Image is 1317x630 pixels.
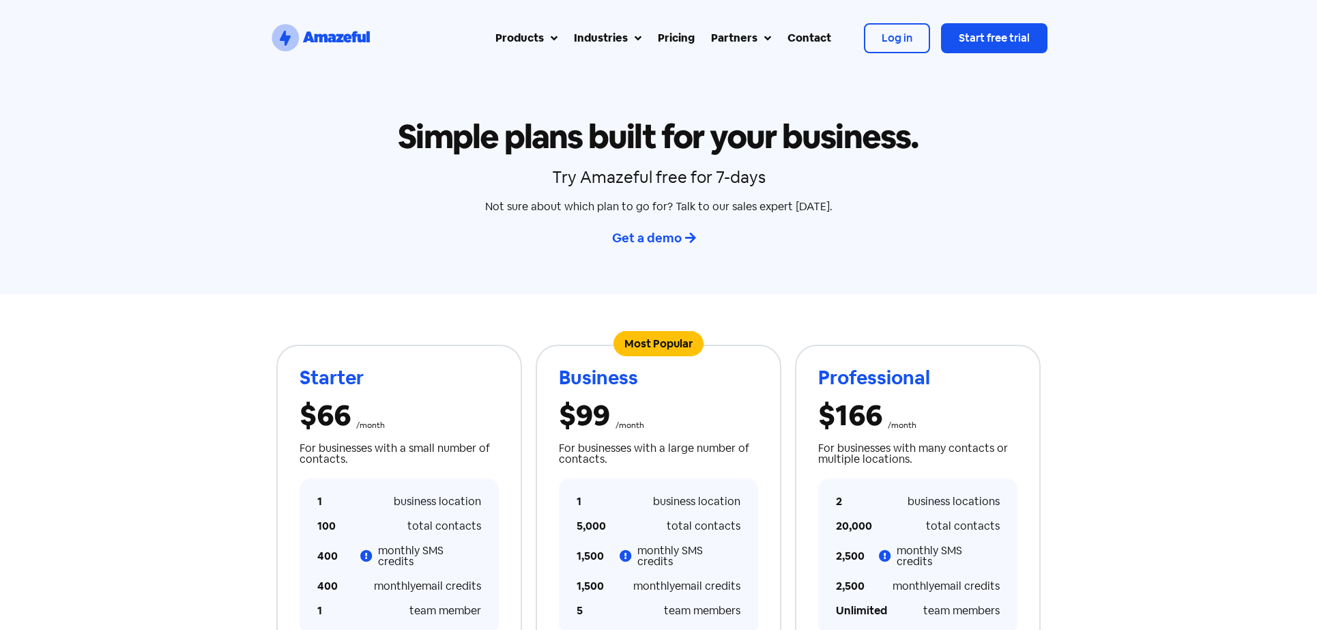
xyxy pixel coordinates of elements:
[650,22,703,55] a: Pricing
[374,579,416,593] span: monthly
[577,605,603,616] div: 5
[893,581,1000,592] div: email credits
[270,167,1047,188] div: Try Amazeful free for 7-days
[959,31,1030,45] span: Start free trial
[577,581,603,592] div: 1,500
[882,31,912,45] span: Log in
[836,521,863,532] div: 20,000
[378,545,481,567] div: monthly SMS credits
[703,22,779,55] a: Partners
[818,401,882,429] div: $166
[300,368,499,387] div: Starter
[613,331,704,356] span: Most Popular
[270,22,372,55] a: SVG link
[711,30,757,46] div: Partners
[836,581,863,592] div: 2,500
[893,579,934,593] span: monthly
[908,496,1000,507] div: business locations
[559,401,610,429] div: $99
[270,120,1047,153] h1: Simple plans built for your business.
[559,443,758,465] div: For businesses with a large number of contacts.
[667,521,740,532] div: total contacts
[577,521,603,532] div: 5,000
[394,496,481,507] div: business location
[577,551,606,562] div: 1,500
[270,201,1047,212] div: Not sure about which plan to go for? Talk to our sales expert [DATE].
[566,22,650,55] a: Industries
[888,421,916,429] div: /month
[836,605,863,616] div: Unlimited
[612,226,705,250] a: Get a demo
[495,30,544,46] div: Products
[409,605,481,616] div: team member
[923,605,1000,616] div: team members
[577,496,603,507] div: 1
[658,30,695,46] div: Pricing
[664,605,740,616] div: team members
[317,605,344,616] div: 1
[864,23,930,53] a: Log in
[818,443,1017,465] div: For businesses with many contacts or multiple locations.
[574,30,628,46] div: Industries
[633,579,675,593] span: monthly
[779,22,839,55] a: Contact
[818,368,1017,387] div: Professional
[941,23,1047,53] a: Start free trial
[616,421,644,429] div: /month
[300,443,499,465] div: For businesses with a small number of contacts.
[637,545,740,567] div: monthly SMS credits
[374,581,481,592] div: email credits
[407,521,481,532] div: total contacts
[612,230,682,246] span: Get a demo
[897,545,1000,567] div: monthly SMS credits
[356,421,385,429] div: /month
[836,551,865,562] div: 2,500
[487,22,566,55] a: Products
[317,581,344,592] div: 400
[836,496,863,507] div: 2
[787,30,831,46] div: Contact
[317,496,344,507] div: 1
[300,401,351,429] div: $66
[317,551,347,562] div: 400
[633,581,740,592] div: email credits
[926,521,1000,532] div: total contacts
[653,496,740,507] div: business location
[559,368,758,387] div: Business
[317,521,344,532] div: 100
